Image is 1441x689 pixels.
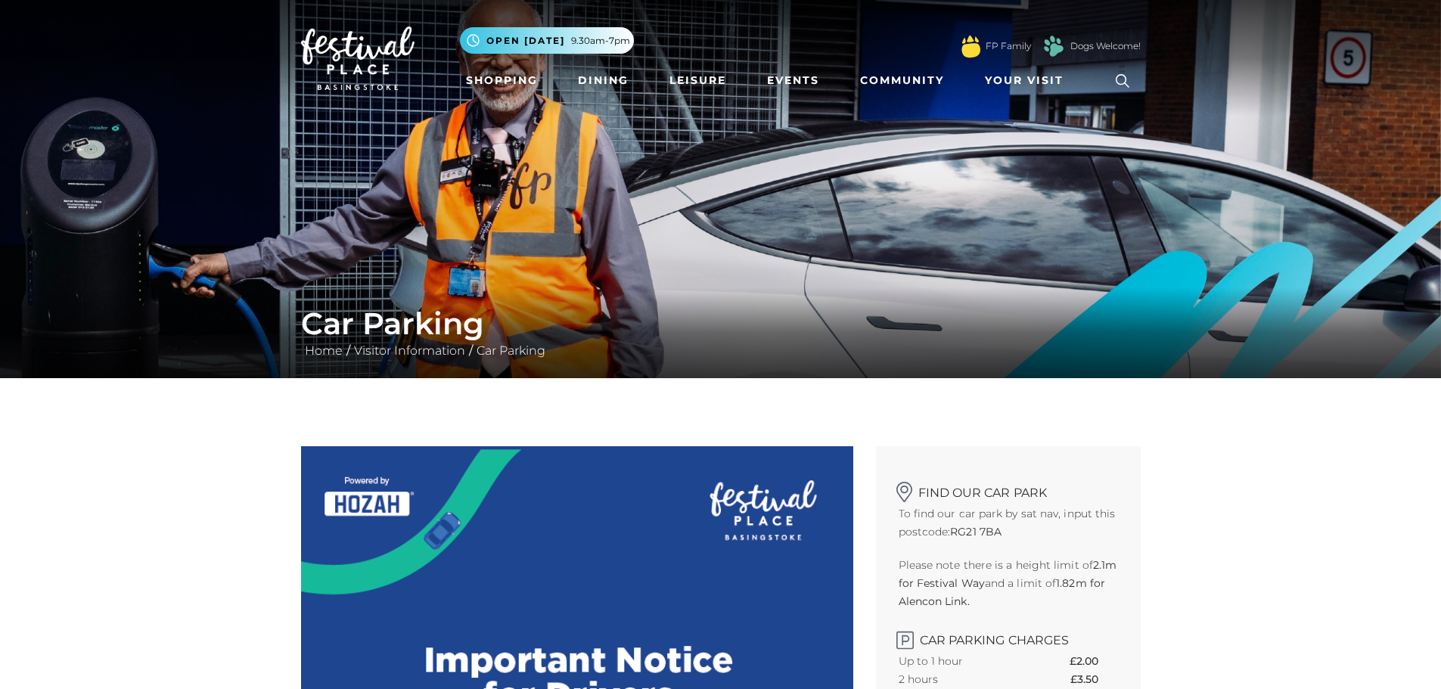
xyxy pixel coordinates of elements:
[899,556,1118,610] p: Please note there is a height limit of and a limit of
[899,476,1118,500] h2: Find our car park
[572,67,635,95] a: Dining
[350,343,469,358] a: Visitor Information
[571,34,630,48] span: 9.30am-7pm
[460,67,544,95] a: Shopping
[761,67,825,95] a: Events
[986,39,1031,53] a: FP Family
[486,34,565,48] span: Open [DATE]
[1070,39,1141,53] a: Dogs Welcome!
[854,67,950,95] a: Community
[663,67,732,95] a: Leisure
[473,343,549,358] a: Car Parking
[899,625,1118,647] h2: Car Parking Charges
[1070,670,1117,688] th: £3.50
[460,27,634,54] button: Open [DATE] 9.30am-7pm
[985,73,1064,88] span: Your Visit
[301,26,415,90] img: Festival Place Logo
[301,306,1141,342] h1: Car Parking
[899,652,1020,670] th: Up to 1 hour
[899,670,1020,688] th: 2 hours
[899,504,1118,541] p: To find our car park by sat nav, input this postcode:
[1070,652,1117,670] th: £2.00
[979,67,1077,95] a: Your Visit
[301,343,346,358] a: Home
[950,525,1002,538] strong: RG21 7BA
[290,306,1152,360] div: / /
